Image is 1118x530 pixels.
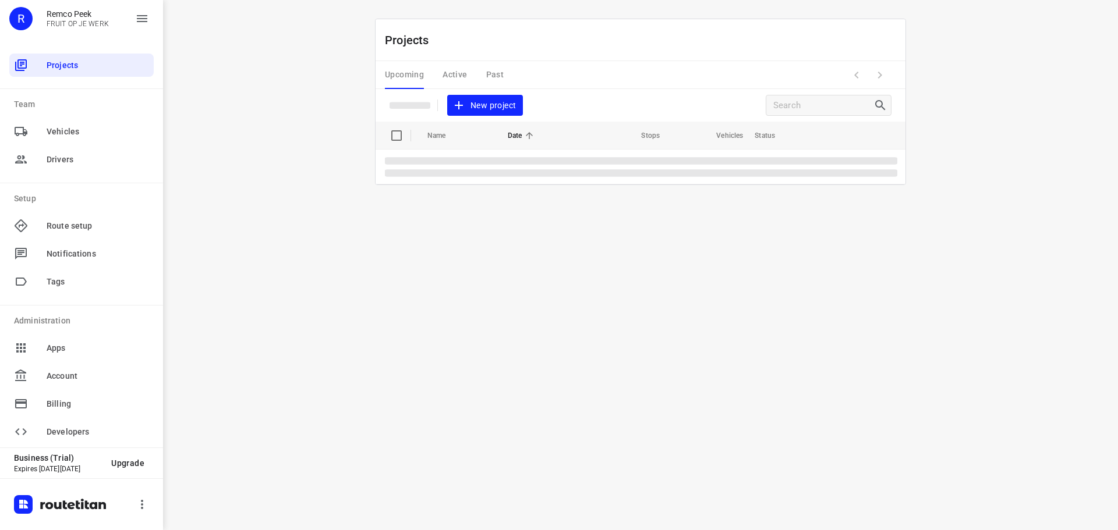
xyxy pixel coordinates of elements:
[47,154,149,166] span: Drivers
[773,97,873,115] input: Search projects
[47,248,149,260] span: Notifications
[755,129,790,143] span: Status
[447,95,523,116] button: New project
[873,98,891,112] div: Search
[9,214,154,237] div: Route setup
[9,54,154,77] div: Projects
[9,120,154,143] div: Vehicles
[385,31,438,49] p: Projects
[9,242,154,265] div: Notifications
[427,129,461,143] span: Name
[9,7,33,30] div: R
[47,426,149,438] span: Developers
[9,420,154,443] div: Developers
[9,336,154,360] div: Apps
[47,220,149,232] span: Route setup
[868,63,891,87] span: Next Page
[14,193,154,205] p: Setup
[9,270,154,293] div: Tags
[47,126,149,138] span: Vehicles
[508,129,537,143] span: Date
[47,9,109,19] p: Remco Peek
[47,370,149,382] span: Account
[454,98,516,113] span: New project
[14,453,102,463] p: Business (Trial)
[701,129,743,143] span: Vehicles
[626,129,660,143] span: Stops
[102,453,154,474] button: Upgrade
[111,458,144,468] span: Upgrade
[845,63,868,87] span: Previous Page
[47,342,149,354] span: Apps
[14,315,154,327] p: Administration
[9,148,154,171] div: Drivers
[47,398,149,410] span: Billing
[9,364,154,387] div: Account
[47,20,109,28] p: FRUIT OP JE WERK
[9,392,154,415] div: Billing
[14,465,102,473] p: Expires [DATE][DATE]
[14,98,154,111] p: Team
[47,59,149,72] span: Projects
[47,276,149,288] span: Tags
